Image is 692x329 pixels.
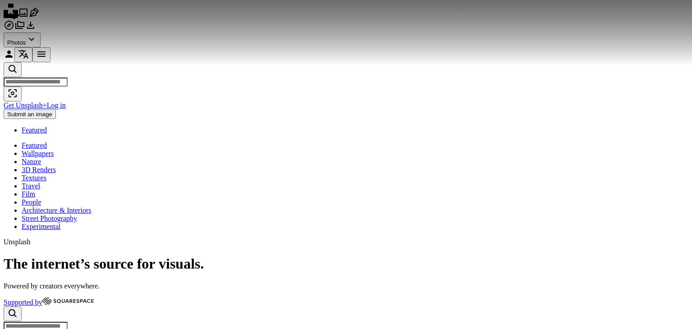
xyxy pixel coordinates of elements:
[22,182,40,190] a: Travel
[4,62,688,101] form: Find visuals sitewide
[4,297,688,306] a: Supported by
[4,87,22,101] button: Visual search
[4,62,22,77] button: Search Unsplash
[4,12,18,19] a: Home — Unsplash
[29,12,40,19] a: Illustrations
[47,101,66,109] a: Log in
[4,282,688,290] p: Powered by creators everywhere.
[25,24,36,32] a: Download History
[22,215,77,222] a: Street Photography
[4,101,47,109] a: Get Unsplash+
[22,158,41,165] a: Nature
[14,47,32,62] button: Language
[22,166,56,174] a: 3D Renders
[18,12,29,19] a: Photos
[14,24,25,32] a: Collections
[4,306,22,321] button: Search Unsplash
[22,174,46,182] a: Textures
[22,198,41,206] a: People
[4,32,41,47] button: Select asset type
[4,53,14,61] a: Log in / Sign up
[4,238,31,246] span: Unsplash
[32,47,50,62] button: Menu
[4,110,56,119] button: Submit an image
[22,206,91,214] a: Architecture & Interiors
[4,24,14,32] a: Explore
[22,150,54,157] a: Wallpapers
[22,190,35,198] a: Film
[22,126,47,134] a: Featured
[22,223,60,230] a: Experimental
[4,256,688,272] h1: The internet’s source for visuals.
[22,142,47,149] a: Featured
